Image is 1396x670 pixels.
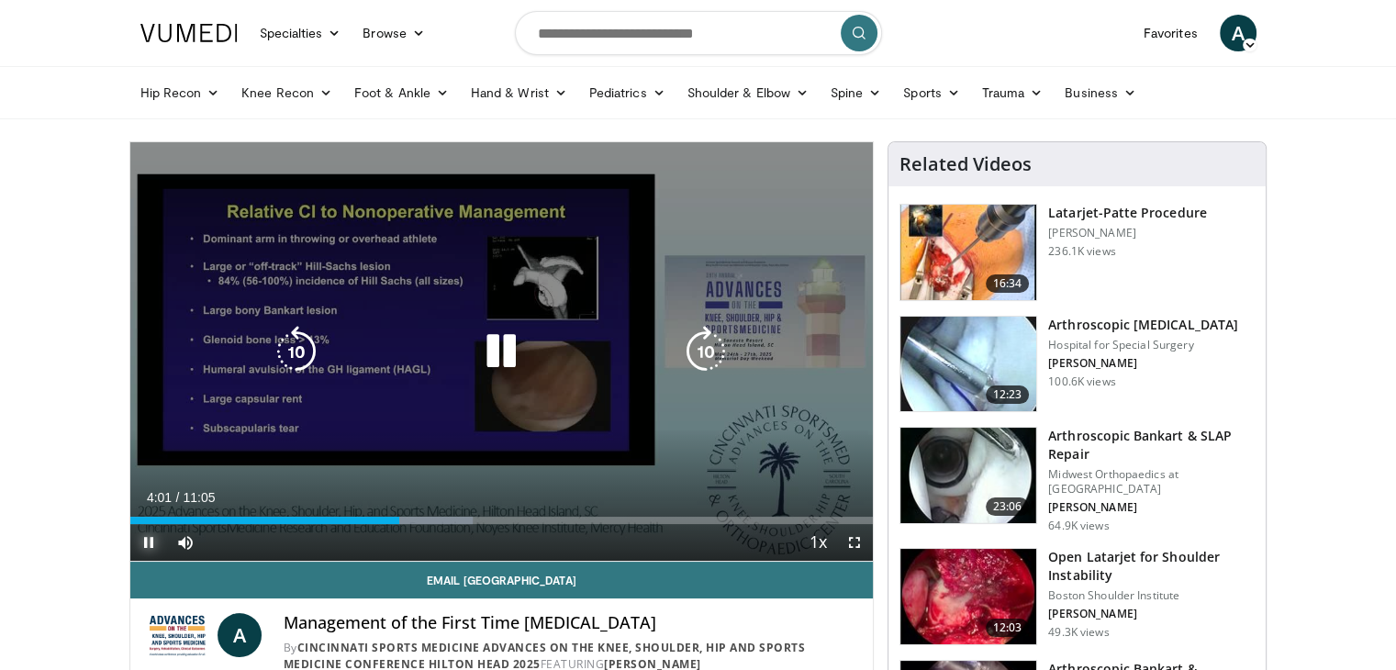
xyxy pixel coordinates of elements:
img: 617583_3.png.150x105_q85_crop-smart_upscale.jpg [900,205,1036,300]
p: 100.6K views [1048,374,1115,389]
a: Hand & Wrist [460,74,578,111]
a: Shoulder & Elbow [676,74,820,111]
span: 11:05 [183,490,215,505]
p: 64.9K views [1048,519,1109,533]
button: Fullscreen [836,524,873,561]
h3: Arthroscopic [MEDICAL_DATA] [1048,316,1238,334]
a: Sports [892,74,971,111]
span: 16:34 [986,274,1030,293]
video-js: Video Player [130,142,874,562]
a: Specialties [249,15,352,51]
a: 16:34 Latarjet-Patte Procedure [PERSON_NAME] 236.1K views [899,204,1255,301]
p: [PERSON_NAME] [1048,356,1238,371]
h3: Latarjet-Patte Procedure [1048,204,1206,222]
a: Browse [352,15,436,51]
span: 23:06 [986,497,1030,516]
a: 12:23 Arthroscopic [MEDICAL_DATA] Hospital for Special Surgery [PERSON_NAME] 100.6K views [899,316,1255,413]
a: Foot & Ankle [343,74,460,111]
input: Search topics, interventions [515,11,882,55]
div: Progress Bar [130,517,874,524]
img: 10039_3.png.150x105_q85_crop-smart_upscale.jpg [900,317,1036,412]
img: Cincinnati Sports Medicine Advances on the Knee, Shoulder, Hip and Sports Medicine Conference Hil... [145,613,210,657]
span: 4:01 [147,490,172,505]
p: Hospital for Special Surgery [1048,338,1238,352]
h4: Related Videos [899,153,1032,175]
button: Pause [130,524,167,561]
a: Spine [820,74,892,111]
p: Midwest Orthopaedics at [GEOGRAPHIC_DATA] [1048,467,1255,497]
a: Hip Recon [129,74,231,111]
span: 12:03 [986,619,1030,637]
a: A [218,613,262,657]
a: Email [GEOGRAPHIC_DATA] [130,562,874,598]
p: [PERSON_NAME] [1048,226,1206,240]
button: Mute [167,524,204,561]
a: Pediatrics [578,74,676,111]
h4: Management of the First Time [MEDICAL_DATA] [284,613,859,633]
a: Knee Recon [230,74,343,111]
p: Boston Shoulder Institute [1048,588,1255,603]
span: / [176,490,180,505]
a: A [1220,15,1256,51]
button: Playback Rate [799,524,836,561]
a: Favorites [1133,15,1209,51]
a: Trauma [971,74,1055,111]
p: [PERSON_NAME] [1048,500,1255,515]
p: [PERSON_NAME] [1048,607,1255,621]
p: 49.3K views [1048,625,1109,640]
a: 23:06 Arthroscopic Bankart & SLAP Repair Midwest Orthopaedics at [GEOGRAPHIC_DATA] [PERSON_NAME] ... [899,427,1255,533]
img: VuMedi Logo [140,24,238,42]
img: 944938_3.png.150x105_q85_crop-smart_upscale.jpg [900,549,1036,644]
h3: Open Latarjet for Shoulder Instability [1048,548,1255,585]
img: cole_0_3.png.150x105_q85_crop-smart_upscale.jpg [900,428,1036,523]
p: 236.1K views [1048,244,1115,259]
a: 12:03 Open Latarjet for Shoulder Instability Boston Shoulder Institute [PERSON_NAME] 49.3K views [899,548,1255,645]
span: 12:23 [986,385,1030,404]
h3: Arthroscopic Bankart & SLAP Repair [1048,427,1255,463]
a: Business [1054,74,1147,111]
